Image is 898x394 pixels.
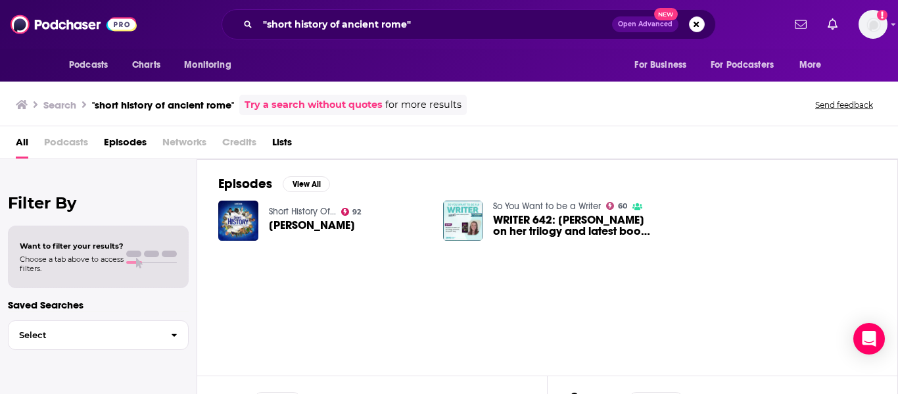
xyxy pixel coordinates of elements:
[443,201,483,241] img: WRITER 642: Madeline Te Whiu on her trilogy and latest book, ‘The Queen Thief’
[654,8,678,20] span: New
[222,9,716,39] div: Search podcasts, credits, & more...
[811,99,877,111] button: Send feedback
[283,176,330,192] button: View All
[69,56,108,74] span: Podcasts
[799,56,822,74] span: More
[341,208,362,216] a: 92
[790,13,812,36] a: Show notifications dropdown
[790,53,838,78] button: open menu
[272,132,292,159] a: Lists
[218,201,258,241] img: Florence Nightingale
[222,132,256,159] span: Credits
[44,132,88,159] span: Podcasts
[493,214,651,237] span: WRITER 642: [PERSON_NAME] on her trilogy and latest book, ‘The Queen Thief’
[711,56,774,74] span: For Podcasters
[385,97,461,112] span: for more results
[218,176,330,192] a: EpisodesView All
[618,21,673,28] span: Open Advanced
[618,203,627,209] span: 60
[104,132,147,159] a: Episodes
[493,214,651,237] a: WRITER 642: Madeline Te Whiu on her trilogy and latest book, ‘The Queen Thief’
[8,193,189,212] h2: Filter By
[859,10,887,39] img: User Profile
[60,53,125,78] button: open menu
[822,13,843,36] a: Show notifications dropdown
[859,10,887,39] button: Show profile menu
[859,10,887,39] span: Logged in as hconnor
[218,176,272,192] h2: Episodes
[269,206,336,217] a: Short History Of...
[269,220,355,231] span: [PERSON_NAME]
[877,10,887,20] svg: Add a profile image
[20,255,124,273] span: Choose a tab above to access filters.
[8,320,189,350] button: Select
[162,132,206,159] span: Networks
[20,241,124,251] span: Want to filter your results?
[606,202,627,210] a: 60
[269,220,355,231] a: Florence Nightingale
[124,53,168,78] a: Charts
[634,56,686,74] span: For Business
[16,132,28,159] a: All
[258,14,612,35] input: Search podcasts, credits, & more...
[493,201,601,212] a: So You Want to be a Writer
[184,56,231,74] span: Monitoring
[853,323,885,355] div: Open Intercom Messenger
[352,209,361,215] span: 92
[9,331,160,339] span: Select
[612,16,678,32] button: Open AdvancedNew
[245,97,383,112] a: Try a search without quotes
[132,56,160,74] span: Charts
[702,53,793,78] button: open menu
[43,99,76,111] h3: Search
[625,53,703,78] button: open menu
[92,99,234,111] h3: "short history of ancient rome"
[175,53,248,78] button: open menu
[8,299,189,311] p: Saved Searches
[11,12,137,37] img: Podchaser - Follow, Share and Rate Podcasts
